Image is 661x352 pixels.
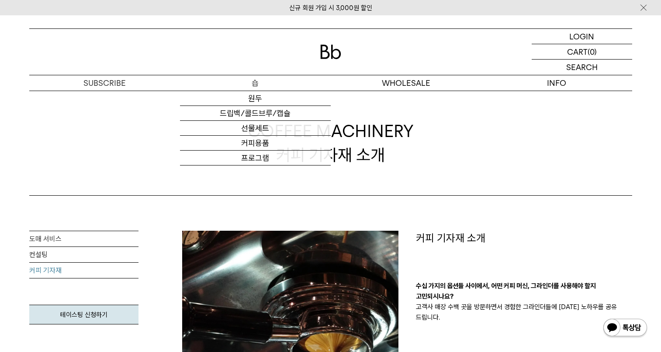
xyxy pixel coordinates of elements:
[29,247,138,263] a: 컨설팅
[481,75,632,91] p: INFO
[180,106,331,121] a: 드립백/콜드브루/캡슐
[29,231,138,247] a: 도매 서비스
[29,75,180,91] a: SUBSCRIBE
[248,120,414,166] div: 커피 기자재 소개
[29,263,138,278] a: 커피 기자재
[180,121,331,136] a: 선물세트
[180,91,331,106] a: 원두
[416,231,632,246] p: 커피 기자재 소개
[180,136,331,151] a: 커피용품
[588,44,597,59] p: (0)
[567,44,588,59] p: CART
[180,151,331,165] a: 프로그램
[416,281,632,302] p: 수십 가지의 옵션들 사이에서, 어떤 커피 머신, 그라인더를 사용해야 할지 고민되시나요?
[320,45,341,59] img: 로고
[602,318,648,339] img: 카카오톡 채널 1:1 채팅 버튼
[248,120,414,143] span: COFFEE MACHINERY
[331,75,481,91] p: WHOLESALE
[532,44,632,60] a: CART (0)
[180,75,331,91] a: 숍
[416,302,632,323] p: 고객사 매장 수백 곳을 방문하면서 경험한 그라인더들에 [DATE] 노하우를 공유 드립니다.
[569,29,594,44] p: LOGIN
[29,305,138,324] a: 테이스팅 신청하기
[566,60,598,75] p: SEARCH
[289,4,372,12] a: 신규 회원 가입 시 3,000원 할인
[532,29,632,44] a: LOGIN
